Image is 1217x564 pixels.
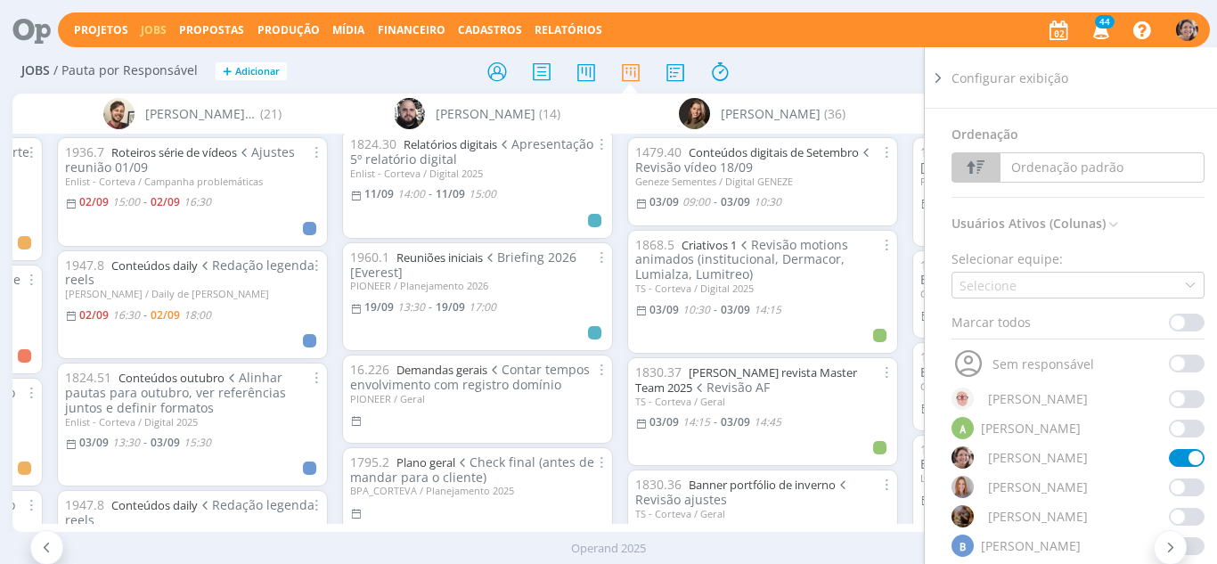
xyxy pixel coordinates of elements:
div: TS - Corteva / Geral [635,508,890,519]
: 16:30 [112,307,140,323]
div: A [952,417,974,439]
: 09:00 [682,194,710,209]
span: (21) [260,104,282,123]
span: 1795.2 [350,454,389,470]
span: Cadastros [458,22,522,37]
span: Edição- vídeo 25/09 [920,348,1159,380]
a: Conteúdos daily [111,257,198,274]
div: TS - Corteva / Geral [635,396,890,407]
: 13:30 [112,435,140,450]
span: Propostas [179,22,244,37]
a: [PERSON_NAME] revista Master Team 2025 [635,364,857,396]
img: A [952,446,974,469]
: 15:30 [184,435,211,450]
: 03/09 [151,435,180,450]
a: Financeiro [378,22,445,37]
span: 1868.5 [635,236,674,253]
: 03/09 [649,414,679,429]
span: Contar tempos envolvimento com registro domínio [350,361,591,393]
button: Ordenação padrão [1000,152,1205,183]
span: Ajustes reunião 01/09 [65,143,296,176]
span: Apresentação 5º relatório digital [350,135,594,168]
div: PIONEER / Planejamento 2026 [350,280,605,291]
img: A [1176,19,1198,41]
a: Conteúdos outubro [118,370,225,386]
: 15:00 [112,194,140,209]
span: Revisão AF [692,379,771,396]
: 03/09 [79,435,109,450]
div: PIONEER / Geral [350,393,605,405]
div: Enlist - Corteva / Digital 2025 [65,416,320,428]
: 11/09 [436,186,465,201]
div: Selecione [952,276,1020,295]
span: 44 [1095,15,1115,29]
span: Redação legenda reels [65,257,315,289]
: 19/09 [364,299,394,315]
span: Ordenação [952,123,1018,145]
a: Relatórios digitais [404,136,497,152]
a: Conteúdos daily [111,497,198,513]
a: Reuniões iniciais [396,249,483,266]
span: [PERSON_NAME] [721,104,821,123]
div: B [952,535,974,557]
: - [143,437,147,448]
div: Geneze Sementes / Digital GENEZE [920,288,1175,299]
: 13:30 [397,299,425,315]
div: Geneze Sementes / Digital GENEZE [920,380,1175,392]
: 10:30 [682,302,710,317]
span: (14) [539,104,560,123]
span: [PERSON_NAME] [988,448,1088,467]
: 14:45 [754,414,781,429]
span: + [223,62,232,81]
a: Criativos 1 [682,237,737,253]
: 14:15 [754,302,781,317]
div: TS - Corteva / Digital 2025 [635,282,890,294]
button: Relatórios [529,23,608,37]
div: [PERSON_NAME] / Daily de [PERSON_NAME] [65,288,320,299]
span: Revisão motions animados (institucional, Dermacor, Lumialza, Lumitreo) [635,236,849,283]
span: 1830.37 [635,364,682,380]
img: A [952,476,974,498]
button: Produção [252,23,325,37]
a: Relatórios [535,22,602,37]
button: +Adicionar [216,62,287,81]
span: [PERSON_NAME] [436,104,535,123]
span: Sem responsável [992,355,1094,373]
span: 1478.43 [920,441,967,458]
span: Usuários Ativos (Colunas) [952,212,1121,235]
span: Edição [continuação] [920,143,1119,176]
: - [714,305,717,315]
: 10:30 [754,194,781,209]
span: (36) [824,104,845,123]
: - [429,302,432,313]
span: Alinhar pautas para outubro, ver referências juntos e definir formatos [65,369,286,416]
span: 16.285 [920,143,960,160]
div: Marcar todos [952,313,1205,339]
: 19/09 [436,299,465,315]
: 02/09 [79,307,109,323]
a: Projetos [74,22,128,37]
a: Mídia [332,22,364,37]
span: Edição - vídeo 18/09 [920,257,1159,289]
: 02/09 [79,194,109,209]
: 14:00 [397,186,425,201]
span: [PERSON_NAME] [988,478,1088,496]
span: 1936.7 [65,143,104,160]
button: Mídia [327,23,370,37]
: 14:15 [682,414,710,429]
a: Banner portfólio de inverno [689,477,836,493]
button: 44 [1082,14,1118,46]
: 15:00 [469,186,496,201]
span: [PERSON_NAME] [988,507,1088,526]
a: Produção [257,22,320,37]
button: Financeiro [372,23,451,37]
div: BPA_CORTEVA / Planejamento 2025 [350,485,605,496]
span: 1479.40 [920,257,967,274]
a: Roteiros série de vídeos [111,144,237,160]
span: 1947.8 [65,257,104,274]
span: [PERSON_NAME] [988,389,1088,408]
span: Jobs [21,63,50,78]
img: A [952,388,974,410]
: 02/09 [151,194,180,209]
button: Jobs [135,23,172,37]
